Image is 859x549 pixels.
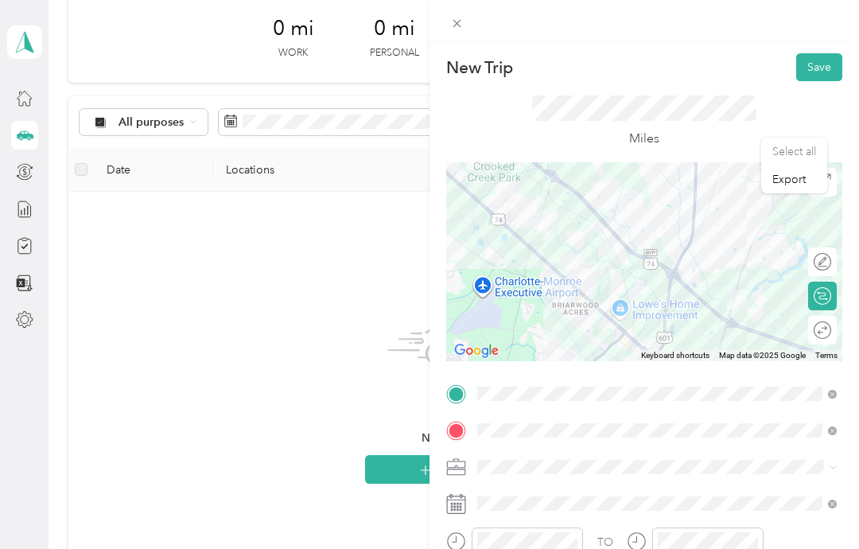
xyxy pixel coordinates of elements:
[629,129,659,149] p: Miles
[770,460,859,549] iframe: Everlance-gr Chat Button Frame
[450,341,503,361] a: Open this area in Google Maps (opens a new window)
[796,53,842,81] button: Save
[772,173,806,186] span: Export
[450,341,503,361] img: Google
[719,351,806,360] span: Map data ©2025 Google
[641,350,709,361] button: Keyboard shortcuts
[446,56,513,79] p: New Trip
